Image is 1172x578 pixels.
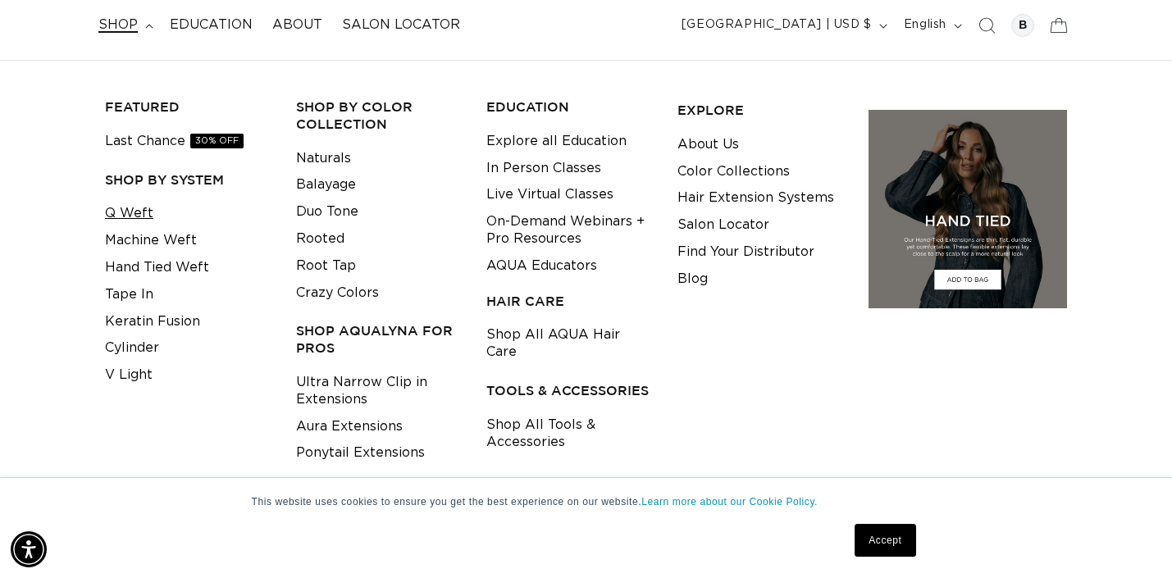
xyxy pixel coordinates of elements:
a: Ponytail Extensions [296,439,425,466]
h3: EDUCATION [486,98,652,116]
a: About Us [677,131,739,158]
a: Rooted [296,225,344,253]
a: In Person Classes [486,155,601,182]
a: AQUA Educators [486,253,597,280]
a: Q Weft [105,200,153,227]
a: Blog [677,266,708,293]
a: Find Your Distributor [677,239,814,266]
span: About [272,16,322,34]
a: Last Chance30% OFF [105,128,244,155]
span: [GEOGRAPHIC_DATA] | USD $ [682,16,872,34]
a: Machine Weft [105,227,197,254]
summary: shop [89,7,160,43]
a: Crazy Colors [296,280,379,307]
a: Hair Extension Systems [677,184,834,212]
a: Accept [855,524,915,557]
button: [GEOGRAPHIC_DATA] | USD $ [672,10,894,41]
a: Hand Tied Weft [105,254,209,281]
h3: TOOLS & ACCESSORIES [486,382,652,399]
a: On-Demand Webinars + Pro Resources [486,208,652,253]
a: Salon Locator [677,212,769,239]
iframe: Chat Widget [1090,499,1172,578]
a: Salon Locator [332,7,470,43]
span: Salon Locator [342,16,460,34]
h3: Shop AquaLyna for Pros [296,322,462,357]
h3: FEATURED [105,98,271,116]
span: 30% OFF [190,134,244,148]
a: Ultra Narrow Clip in Extensions [296,369,462,413]
span: Education [170,16,253,34]
h3: EXPLORE [677,102,843,119]
a: Duo Tone [296,198,358,225]
a: Shop All AQUA Hair Care [486,321,652,366]
span: shop [98,16,138,34]
a: Education [160,7,262,43]
h3: HAIR CARE [486,293,652,310]
a: Live Virtual Classes [486,181,613,208]
h3: SHOP BY SYSTEM [105,171,271,189]
a: Shop All Tools & Accessories [486,412,652,456]
a: V Light [105,362,153,389]
a: Color Collections [677,158,790,185]
a: Learn more about our Cookie Policy. [641,496,818,507]
a: Tape In [105,281,153,308]
a: Root Tap [296,253,356,280]
a: Cylinder [105,335,159,362]
a: Aura Extensions [296,413,403,440]
summary: Search [969,7,1005,43]
a: About [262,7,332,43]
h3: Shop by Color Collection [296,98,462,133]
div: Accessibility Menu [11,531,47,567]
a: Naturals [296,145,351,172]
p: This website uses cookies to ensure you get the best experience on our website. [252,494,921,509]
a: Keratin Fusion [105,308,200,335]
a: Explore all Education [486,128,627,155]
button: English [894,10,969,41]
span: English [904,16,946,34]
a: Balayage [296,171,356,198]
